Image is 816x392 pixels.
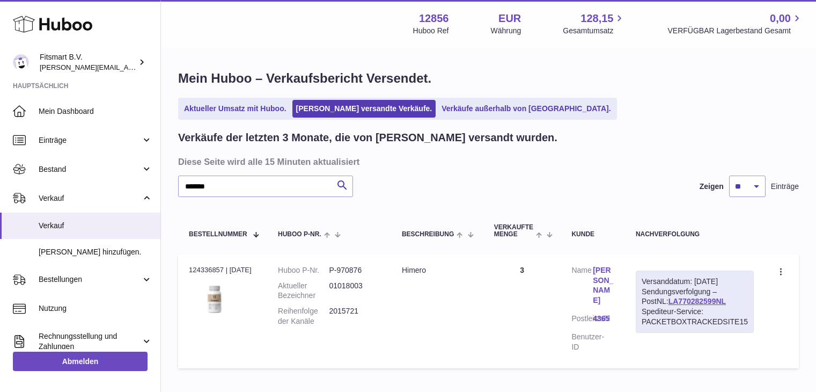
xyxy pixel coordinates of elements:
[278,306,329,326] dt: Reihenfolge der Kanäle
[292,100,436,118] a: [PERSON_NAME] versandte Verkäufe.
[178,70,799,87] h1: Mein Huboo – Verkaufsbericht Versendet.
[278,281,329,301] dt: Aktueller Bezeichner
[770,11,791,26] span: 0,00
[189,278,242,317] img: 128561711358723.png
[563,11,626,36] a: 128,15 Gesamtumsatz
[593,265,614,306] a: [PERSON_NAME]
[329,281,380,301] dd: 01018003
[329,306,380,326] dd: 2015721
[667,11,803,36] a: 0,00 VERFÜGBAR Lagerbestand Gesamt
[494,224,533,238] span: Verkaufte Menge
[13,352,148,371] a: Abmelden
[498,11,521,26] strong: EUR
[40,52,136,72] div: Fitsmart B.V.
[571,265,593,309] dt: Name
[40,63,215,71] span: [PERSON_NAME][EMAIL_ADDRESS][DOMAIN_NAME]
[178,130,557,145] h2: Verkäufe der letzten 3 Monate, die von [PERSON_NAME] versandt wurden.
[563,26,626,36] span: Gesamtumsatz
[189,231,247,238] span: Bestellnummer
[700,182,724,192] label: Zeigen
[642,307,748,327] div: Spediteur-Service: PACKETBOXTRACKEDSITE15
[571,231,614,238] div: Kunde
[667,26,803,36] span: VERFÜGBAR Lagerbestand Gesamt
[636,231,754,238] div: Nachverfolgung
[39,164,141,175] span: Bestand
[39,331,141,352] span: Rechnungsstellung und Zahlungen
[438,100,614,118] a: Verkäufe außerhalb von [GEOGRAPHIC_DATA].
[402,231,454,238] span: Beschreibung
[593,314,614,324] a: 4365
[39,303,152,314] span: Nutzung
[13,54,29,70] img: jonathan@leaderoo.com
[571,332,593,352] dt: Benutzer-ID
[668,297,726,306] a: LA770282599NL
[571,314,593,326] dt: Postleitzahl
[189,265,256,275] div: 124336857 | [DATE]
[278,231,321,238] span: Huboo P-Nr.
[402,265,473,275] div: Himero
[39,247,152,257] span: [PERSON_NAME] hinzufügen.
[580,11,613,26] span: 128,15
[178,156,796,168] h3: Diese Seite wird alle 15 Minuten aktualisiert
[39,106,152,117] span: Mein Dashboard
[278,265,329,275] dt: Huboo P-Nr.
[329,265,380,275] dd: P-970876
[39,274,141,285] span: Bestellungen
[39,193,141,204] span: Verkauf
[642,277,748,287] div: Versanddatum: [DATE]
[483,255,561,368] td: 3
[39,135,141,146] span: Einträge
[771,182,799,192] span: Einträge
[491,26,521,36] div: Währung
[419,11,449,26] strong: 12856
[413,26,449,36] div: Huboo Ref
[39,221,152,231] span: Verkauf
[636,271,754,333] div: Sendungsverfolgung – PostNL:
[180,100,290,118] a: Aktueller Umsatz mit Huboo.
